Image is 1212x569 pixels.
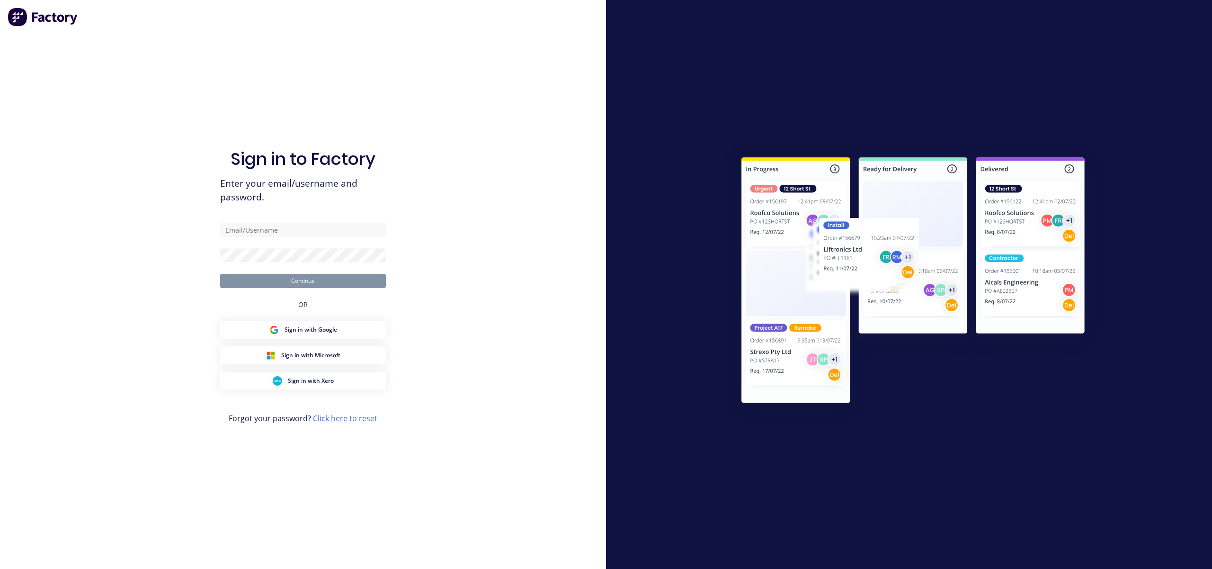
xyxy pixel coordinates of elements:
div: OR [298,288,308,321]
span: Sign in with Microsoft [281,351,340,360]
a: Click here to reset [313,413,377,424]
img: Sign in [721,138,1105,425]
img: Microsoft Sign in [266,351,276,360]
button: Continue [220,274,386,288]
input: Email/Username [220,223,386,237]
h1: Sign in to Factory [231,149,375,169]
button: Xero Sign inSign in with Xero [220,372,386,390]
span: Sign in with Google [285,325,337,334]
button: Microsoft Sign inSign in with Microsoft [220,346,386,364]
img: Xero Sign in [273,376,282,386]
span: Enter your email/username and password. [220,177,386,204]
span: Sign in with Xero [288,377,334,385]
span: Forgot your password? [229,413,377,424]
img: Factory [8,8,79,27]
button: Google Sign inSign in with Google [220,321,386,339]
img: Google Sign in [269,325,279,334]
